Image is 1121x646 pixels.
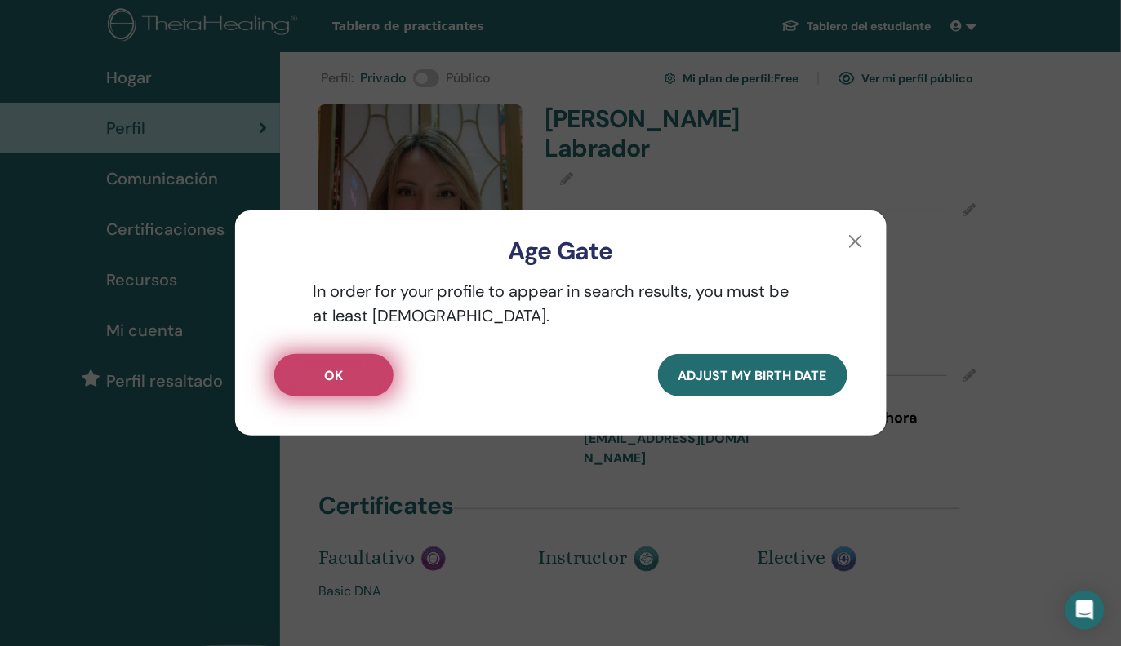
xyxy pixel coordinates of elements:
[324,367,343,384] span: OK
[658,354,847,396] button: Adjust my Birth Date
[274,279,847,328] p: In order for your profile to appear in search results, you must be at least [DEMOGRAPHIC_DATA].
[261,237,861,266] h3: Age Gate
[1065,591,1105,630] div: Open Intercom Messenger
[678,367,827,384] span: Adjust my Birth Date
[274,354,394,396] button: OK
